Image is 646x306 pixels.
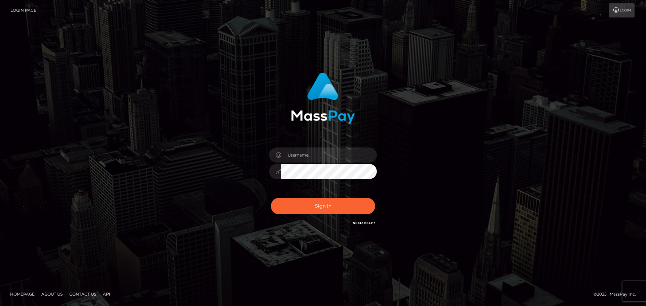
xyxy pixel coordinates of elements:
div: © 2025 , MassPay Inc. [594,291,641,298]
a: Login Page [10,3,36,17]
a: Login [609,3,635,17]
button: Sign in [271,198,375,214]
a: Homepage [7,289,37,299]
a: About Us [39,289,65,299]
img: MassPay Login [291,73,355,124]
a: API [100,289,113,299]
input: Username... [281,147,377,163]
a: Need Help? [353,221,375,225]
a: Contact Us [67,289,99,299]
